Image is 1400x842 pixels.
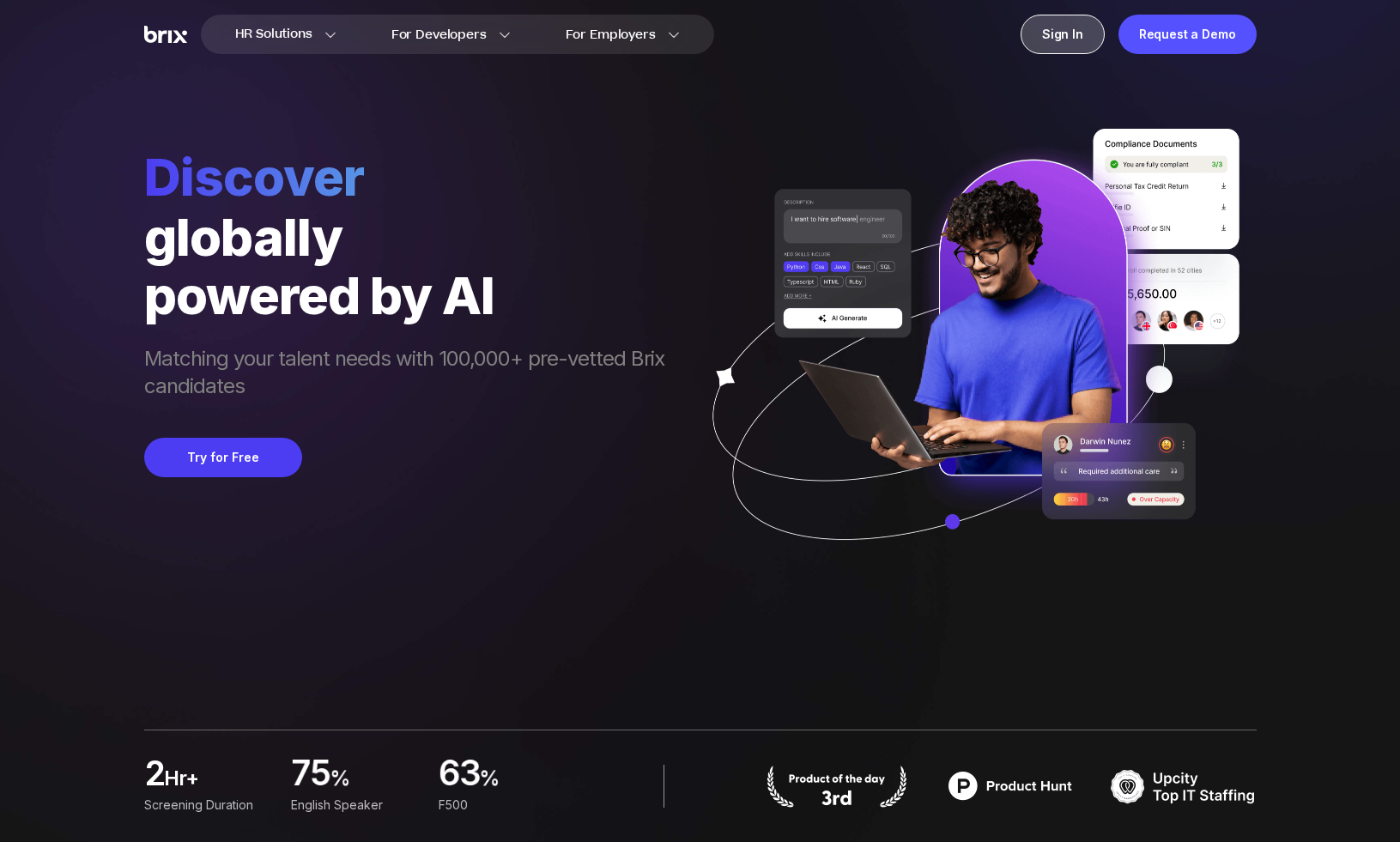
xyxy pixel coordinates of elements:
[164,765,270,799] span: hr+
[438,758,479,792] span: 63
[235,21,312,48] span: HR Solutions
[566,26,656,44] span: For Employers
[144,146,682,208] span: Discover
[291,758,330,792] span: 75
[144,438,302,477] button: Try for Free
[764,765,910,808] img: product hunt badge
[330,765,418,799] span: %
[391,26,487,44] span: For Developers
[438,796,564,815] div: F500
[291,796,417,815] div: English Speaker
[144,345,682,403] span: Matching your talent needs with 100,000+ pre-vetted Brix candidates
[1021,15,1105,54] a: Sign In
[144,208,682,266] div: globally
[682,129,1257,591] img: ai generate
[937,765,1083,808] img: product hunt badge
[144,266,682,324] div: powered by AI
[144,758,164,792] span: 2
[144,796,270,815] div: Screening duration
[1118,15,1257,54] a: Request a Demo
[479,765,565,799] span: %
[1111,765,1257,808] img: TOP IT STAFFING
[144,26,187,44] img: Brix Logo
